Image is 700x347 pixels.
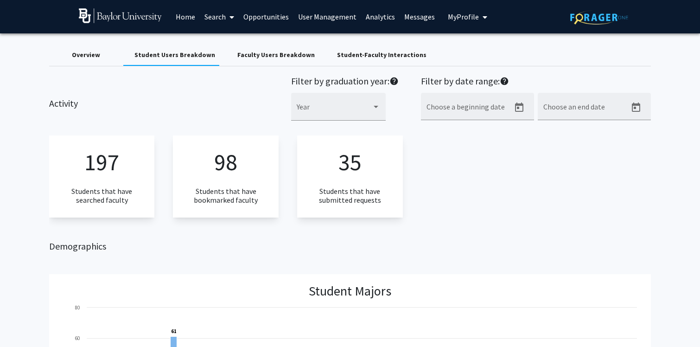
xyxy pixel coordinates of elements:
[627,98,645,117] button: Open calendar
[49,76,78,109] h2: Activity
[84,145,119,180] p: 197
[75,304,80,311] text: 80
[49,135,155,218] app-numeric-analytics: Students that have searched faculty
[134,50,215,60] div: Student Users Breakdown
[171,0,200,33] a: Home
[237,50,315,60] div: Faculty Users Breakdown
[188,187,264,205] h3: Students that have bookmarked faculty
[49,241,651,252] h2: Demographics
[64,187,140,205] h3: Students that have searched faculty
[291,76,399,89] h2: Filter by graduation year:
[7,305,39,340] iframe: Chat
[500,76,509,87] mat-icon: help
[570,10,628,25] img: ForagerOne Logo
[171,328,177,334] text: 61
[361,0,400,33] a: Analytics
[338,145,362,180] p: 35
[75,335,80,341] text: 60
[312,187,388,205] h3: Students that have submitted requests
[293,0,361,33] a: User Management
[309,283,391,299] h3: Student Majors
[200,0,239,33] a: Search
[214,145,237,180] p: 98
[510,98,528,117] button: Open calendar
[239,0,293,33] a: Opportunities
[79,8,162,23] img: Baylor University Logo
[173,135,279,218] app-numeric-analytics: Students that have bookmarked faculty
[337,50,426,60] div: Student-Faculty Interactions
[421,76,651,89] h2: Filter by date range:
[389,76,399,87] mat-icon: help
[448,12,479,21] span: My Profile
[72,50,100,60] div: Overview
[400,0,439,33] a: Messages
